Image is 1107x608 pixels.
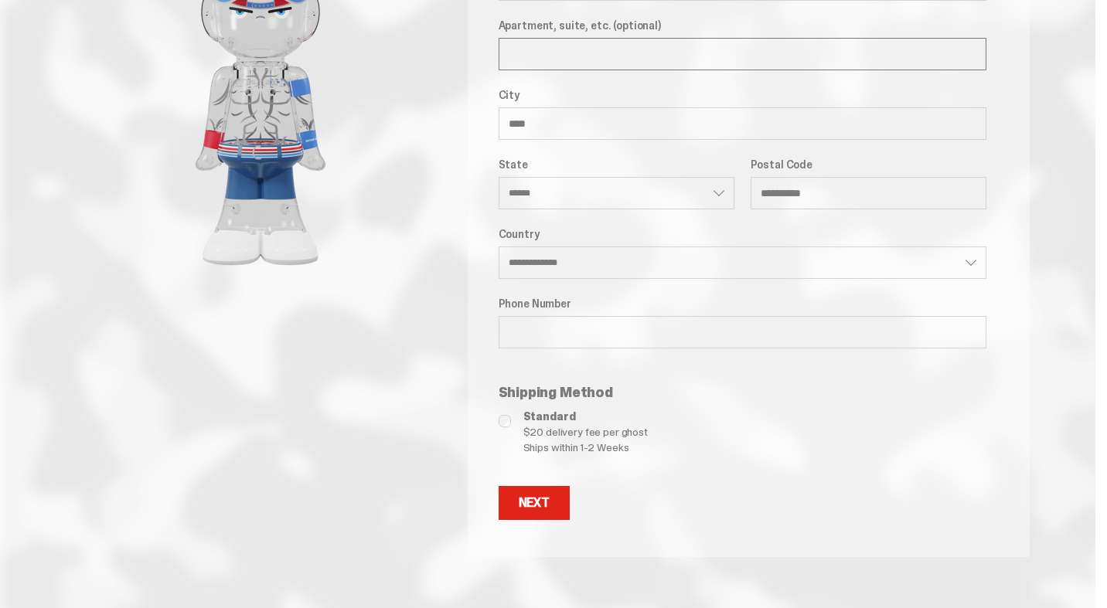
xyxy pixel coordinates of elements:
[499,19,987,32] label: Apartment, suite, etc. (optional)
[751,158,987,171] label: Postal Code
[519,497,550,509] div: Next
[499,486,570,520] button: Next
[499,228,987,240] label: Country
[499,297,987,310] label: Phone Number
[523,440,987,455] span: Ships within 1-2 Weeks
[499,89,987,101] label: City
[523,424,987,440] span: $20 delivery fee per ghost
[523,409,987,424] span: Standard
[499,158,735,171] label: State
[499,386,987,399] p: Shipping Method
